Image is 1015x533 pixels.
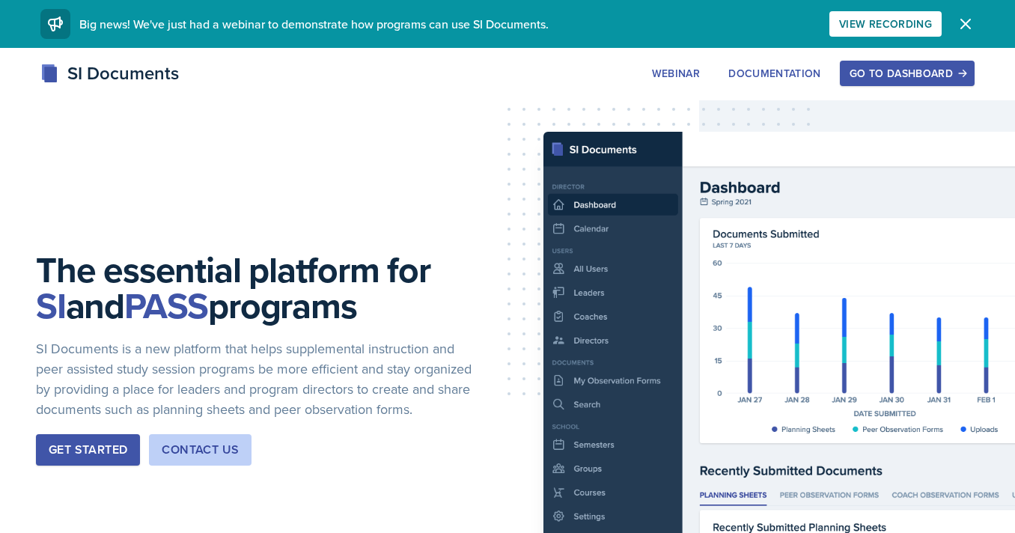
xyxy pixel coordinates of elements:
button: Contact Us [149,434,252,466]
div: Webinar [652,67,700,79]
button: Documentation [719,61,831,86]
div: Contact Us [162,441,239,459]
button: Webinar [642,61,710,86]
div: SI Documents [40,60,179,87]
div: Documentation [728,67,821,79]
div: View Recording [839,18,932,30]
button: View Recording [829,11,942,37]
span: Big news! We've just had a webinar to demonstrate how programs can use SI Documents. [79,16,549,32]
button: Go to Dashboard [840,61,975,86]
button: Get Started [36,434,140,466]
div: Go to Dashboard [850,67,965,79]
div: Get Started [49,441,127,459]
